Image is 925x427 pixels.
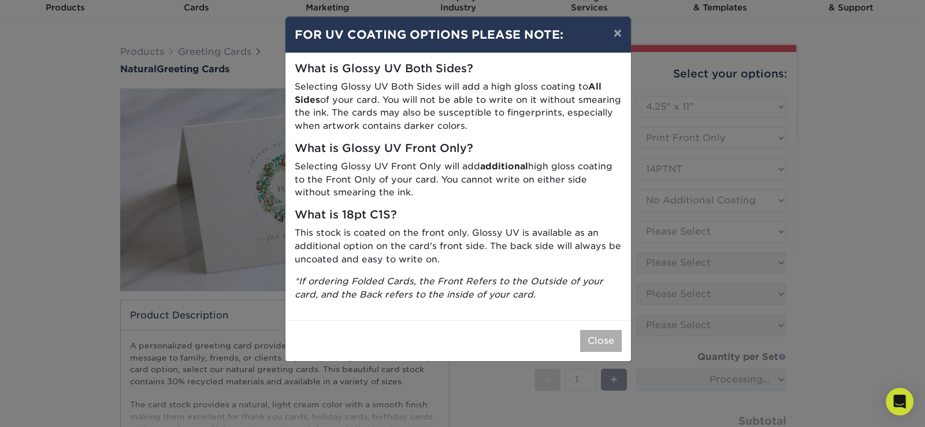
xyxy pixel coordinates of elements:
p: This stock is coated on the front only. Glossy UV is available as an additional option on the car... [295,227,622,266]
button: Close [580,330,622,352]
strong: All Sides [295,81,601,105]
p: Selecting Glossy UV Both Sides will add a high gloss coating to of your card. You will not be abl... [295,80,622,133]
div: Open Intercom Messenger [886,388,913,415]
h5: What is Glossy UV Front Only? [295,142,622,155]
p: Selecting Glossy UV Front Only will add high gloss coating to the Front Only of your card. You ca... [295,160,622,199]
h5: What is Glossy UV Both Sides? [295,62,622,76]
h4: FOR UV COATING OPTIONS PLEASE NOTE: [295,26,622,43]
h5: What is 18pt C1S? [295,209,622,222]
i: *If ordering Folded Cards, the Front Refers to the Outside of your card, and the Back refers to t... [295,276,603,300]
strong: additional [480,161,528,172]
button: × [604,17,631,49]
